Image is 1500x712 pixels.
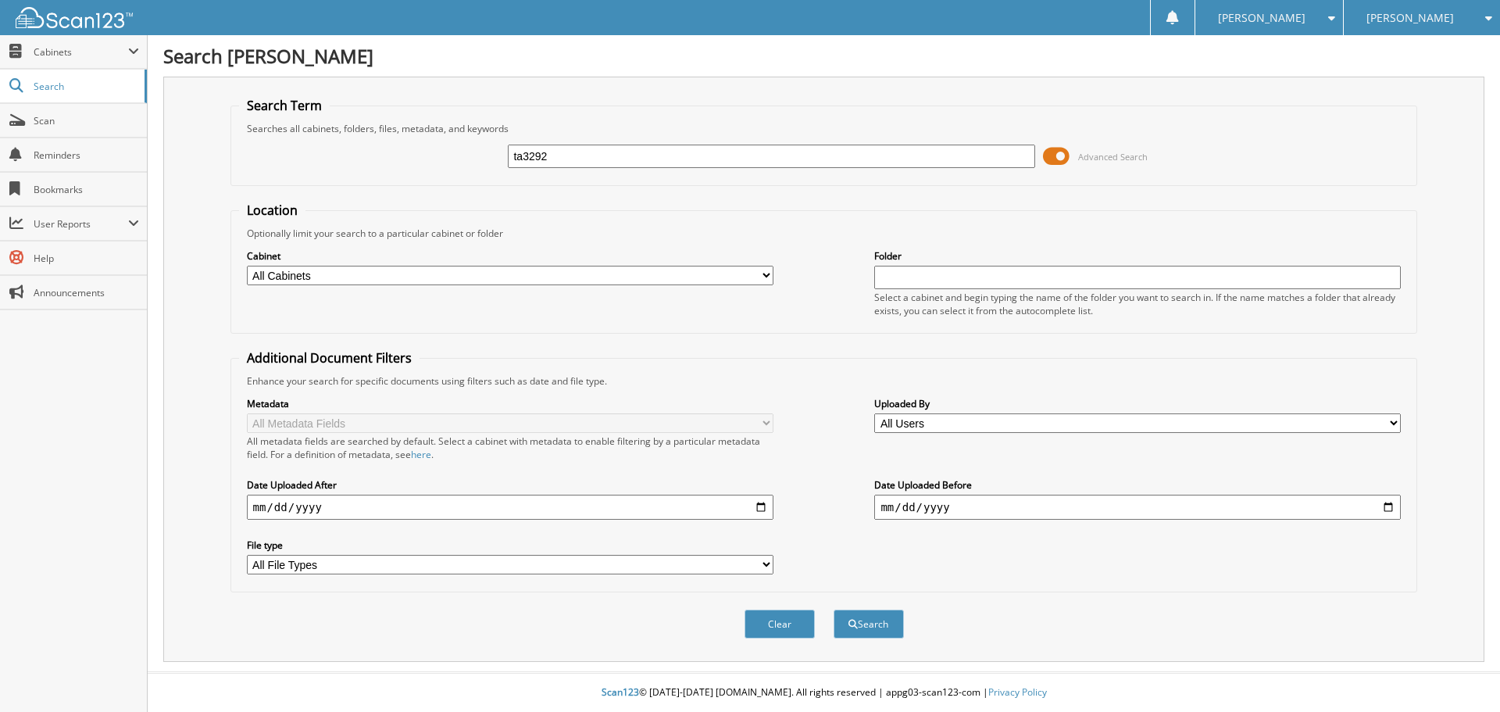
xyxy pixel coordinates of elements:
div: © [DATE]-[DATE] [DOMAIN_NAME]. All rights reserved | appg03-scan123-com | [148,674,1500,712]
label: Uploaded By [874,397,1401,410]
div: All metadata fields are searched by default. Select a cabinet with metadata to enable filtering b... [247,435,773,461]
label: Folder [874,249,1401,263]
span: [PERSON_NAME] [1366,13,1454,23]
input: start [247,495,773,520]
label: Date Uploaded Before [874,478,1401,492]
label: File type [247,538,773,552]
span: Help [34,252,139,265]
span: Bookmarks [34,183,139,196]
span: User Reports [34,217,128,231]
span: Scan123 [602,685,639,699]
label: Cabinet [247,249,773,263]
div: Select a cabinet and begin typing the name of the folder you want to search in. If the name match... [874,291,1401,317]
button: Search [834,610,904,639]
span: Scan [34,114,139,127]
img: scan123-logo-white.svg [16,7,133,28]
div: Searches all cabinets, folders, files, metadata, and keywords [239,122,1409,135]
legend: Search Term [239,97,330,114]
span: Announcements [34,286,139,299]
span: [PERSON_NAME] [1218,13,1305,23]
span: Advanced Search [1078,151,1148,163]
label: Metadata [247,397,773,410]
legend: Location [239,202,305,219]
span: Cabinets [34,45,128,59]
label: Date Uploaded After [247,478,773,492]
iframe: Chat Widget [1422,637,1500,712]
a: here [411,448,431,461]
input: end [874,495,1401,520]
span: Reminders [34,148,139,162]
a: Privacy Policy [988,685,1047,699]
div: Optionally limit your search to a particular cabinet or folder [239,227,1409,240]
h1: Search [PERSON_NAME] [163,43,1484,69]
button: Clear [745,610,815,639]
span: Search [34,80,137,93]
div: Enhance your search for specific documents using filters such as date and file type. [239,374,1409,388]
legend: Additional Document Filters [239,349,420,367]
